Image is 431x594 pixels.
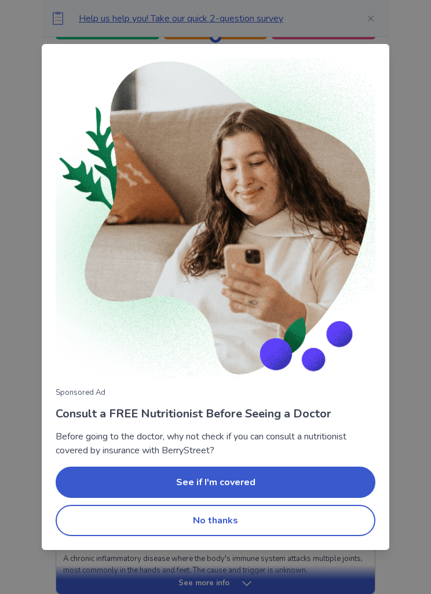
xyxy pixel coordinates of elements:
[56,405,375,423] p: Consult a FREE Nutritionist Before Seeing a Doctor
[56,467,375,498] button: See if I'm covered
[56,387,375,399] p: Sponsored Ad
[56,58,375,378] img: Woman consulting with nutritionist on phone
[56,505,375,536] button: No thanks
[56,430,375,457] p: Before going to the doctor, why not check if you can consult a nutritionist covered by insurance ...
